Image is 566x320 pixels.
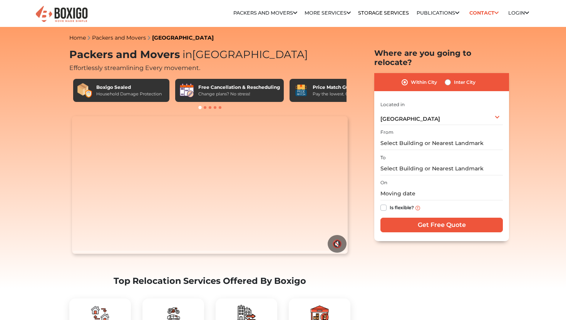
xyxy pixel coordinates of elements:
label: On [380,179,387,186]
div: Pay the lowest. Guaranteed! [313,91,371,97]
label: Within City [411,78,437,87]
h2: Top Relocation Services Offered By Boxigo [69,276,350,286]
a: Publications [417,10,459,16]
h2: Where are you going to relocate? [374,48,509,67]
img: Free Cancellation & Rescheduling [179,83,194,98]
div: Boxigo Sealed [96,84,162,91]
a: [GEOGRAPHIC_DATA] [152,34,214,41]
a: Packers and Movers [233,10,297,16]
div: Household Damage Protection [96,91,162,97]
img: Boxigo Sealed [77,83,92,98]
input: Moving date [380,187,503,200]
span: in [183,48,192,61]
a: Storage Services [358,10,409,16]
img: Boxigo [35,5,89,24]
input: Get Free Quote [380,218,503,232]
a: Home [69,34,86,41]
a: Login [508,10,529,16]
a: More services [305,10,351,16]
label: Inter City [454,78,476,87]
label: Is flexible? [390,203,414,211]
button: 🔇 [328,235,347,253]
a: Packers and Movers [92,34,146,41]
label: Located in [380,101,405,108]
label: To [380,154,386,161]
div: Price Match Guarantee [313,84,371,91]
label: From [380,129,394,136]
input: Select Building or Nearest Landmark [380,162,503,175]
input: Select Building or Nearest Landmark [380,137,503,150]
a: Contact [467,7,501,19]
span: [GEOGRAPHIC_DATA] [380,115,440,122]
img: info [415,206,420,210]
div: Change plans? No stress! [198,91,280,97]
video: Your browser does not support the video tag. [72,116,347,254]
div: Free Cancellation & Rescheduling [198,84,280,91]
h1: Packers and Movers [69,48,350,61]
span: Effortlessly streamlining Every movement. [69,64,200,72]
img: Price Match Guarantee [293,83,309,98]
span: [GEOGRAPHIC_DATA] [180,48,308,61]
